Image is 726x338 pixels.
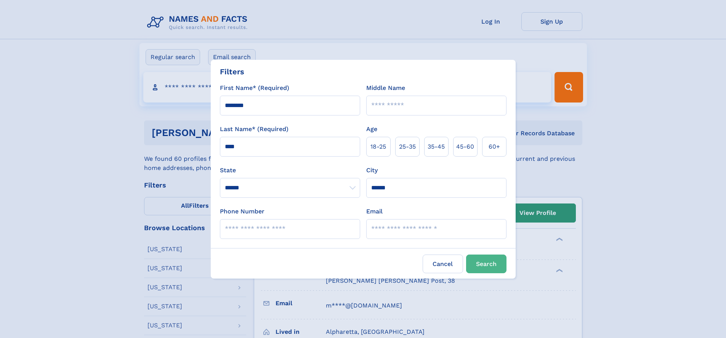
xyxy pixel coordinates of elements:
button: Search [466,255,506,273]
label: Last Name* (Required) [220,125,288,134]
span: 60+ [489,142,500,151]
label: State [220,166,360,175]
span: 35‑45 [428,142,445,151]
label: Cancel [423,255,463,273]
label: Middle Name [366,83,405,93]
span: 18‑25 [370,142,386,151]
label: Age [366,125,377,134]
label: Email [366,207,383,216]
label: Phone Number [220,207,264,216]
div: Filters [220,66,244,77]
label: First Name* (Required) [220,83,289,93]
span: 25‑35 [399,142,416,151]
span: 45‑60 [456,142,474,151]
label: City [366,166,378,175]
